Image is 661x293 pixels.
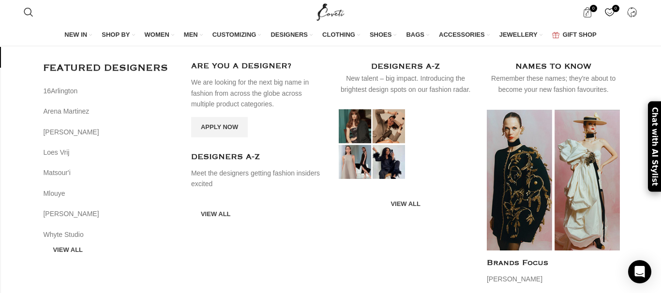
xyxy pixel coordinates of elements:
[43,229,177,240] a: Whyte Studio
[43,106,177,117] a: Arena Martinez
[612,5,619,12] span: 0
[43,147,177,158] a: Loes Vrij
[563,30,597,39] span: GIFT SHOP
[590,5,597,12] span: 0
[371,61,440,73] h4: DESIGNERS A-Z
[64,25,92,45] a: NEW IN
[145,30,169,39] span: WOMEN
[499,25,542,45] a: JEWELLERY
[212,25,261,45] a: CUSTOMIZING
[270,25,313,45] a: DESIGNERS
[600,2,620,22] div: My Wishlist
[184,30,198,39] span: MEN
[43,208,177,219] a: [PERSON_NAME]
[339,109,405,179] img: Luxury dresses Designers Coveti
[439,25,490,45] a: ACCESSORIES
[191,77,325,109] p: We are looking for the next big name in fashion from across the globe across multiple product cat...
[64,30,87,39] span: NEW IN
[315,8,347,15] a: Site logo
[43,86,177,96] a: 16Arlington
[145,25,174,45] a: WOMEN
[600,2,620,22] a: 0
[270,30,308,39] span: DESIGNERS
[487,258,620,269] h4: Brands Focus
[322,25,360,45] a: CLOTHING
[43,188,177,199] a: Mlouye
[552,25,597,45] a: GIFT SHOP
[439,30,485,39] span: ACCESSORIES
[370,30,392,39] span: SHOES
[370,25,397,45] a: SHOES
[102,25,135,45] a: SHOP BY
[406,25,429,45] a: BAGS
[322,30,355,39] span: CLOTHING
[191,61,325,72] h4: ARE YOU A DESIGNER?
[628,260,651,283] div: Open Intercom Messenger
[43,240,92,260] a: VIEW ALL
[102,30,130,39] span: SHOP BY
[487,274,620,284] p: [PERSON_NAME]
[339,73,472,95] div: New talent – big impact. Introducing the brightest design spots on our fashion radar.
[191,204,240,224] a: VIEW ALL
[552,32,559,38] img: GiftBag
[191,117,248,137] a: Apply now
[212,30,256,39] span: CUSTOMIZING
[487,73,620,95] div: Remember these names; they're about to become your new fashion favourites.
[43,167,177,178] a: Matsour'i
[381,193,430,214] a: VIEW ALL
[406,30,424,39] span: BAGS
[43,127,177,137] a: [PERSON_NAME]
[191,152,325,190] a: Infobox link
[578,2,598,22] a: 0
[19,2,38,22] a: Search
[43,61,177,76] h3: FEATURED DESIGNERS
[184,25,203,45] a: MEN
[515,61,591,73] h4: NAMES TO KNOW
[487,109,620,250] img: luxury dresses schiaparelli Designers
[19,25,642,45] div: Main navigation
[499,30,538,39] span: JEWELLERY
